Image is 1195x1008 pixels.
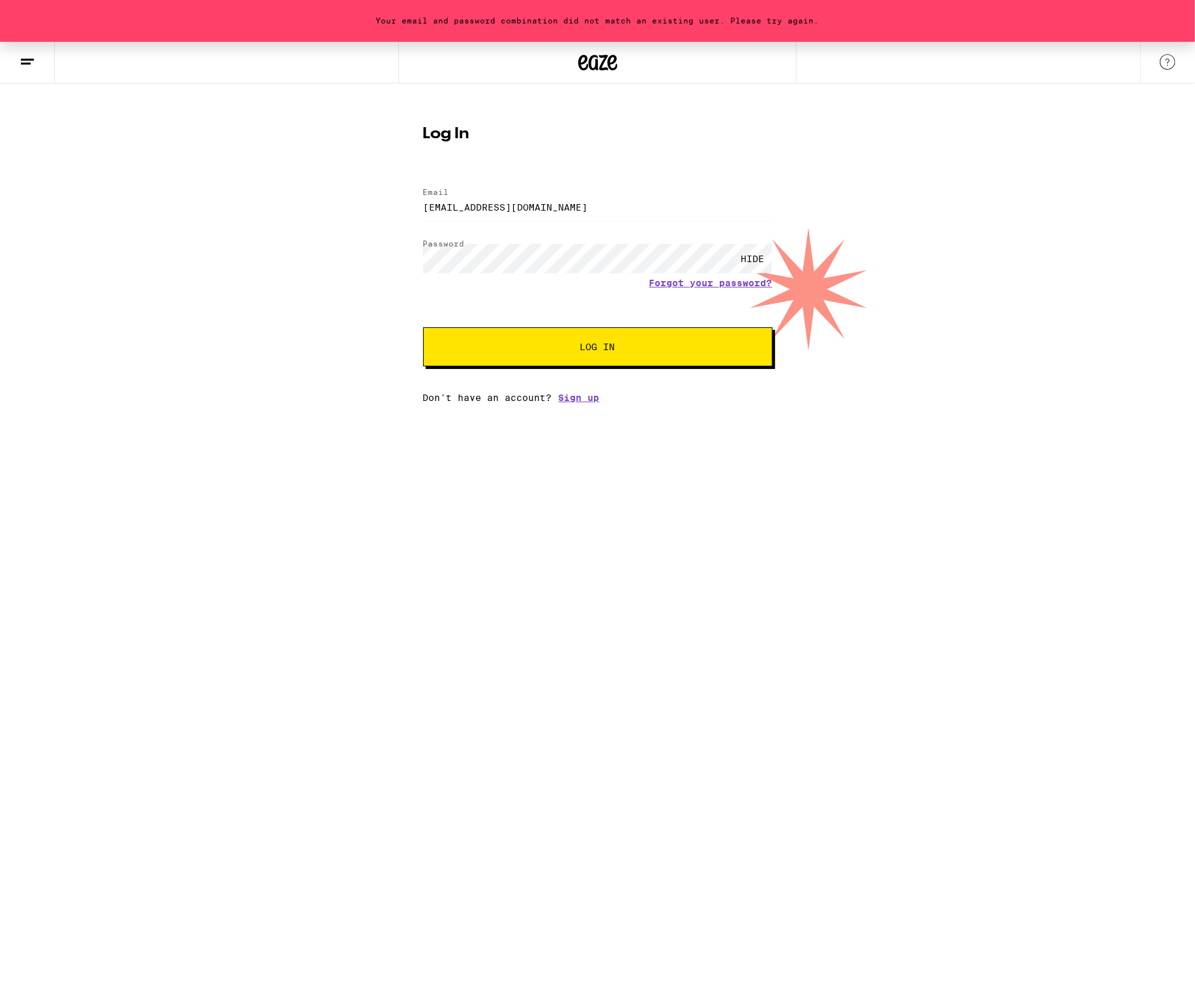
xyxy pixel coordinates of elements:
button: Log In [423,327,773,366]
label: Email [423,188,449,196]
div: Don't have an account? [423,393,773,403]
input: Email [423,192,773,222]
span: Log In [580,342,615,351]
div: HIDE [733,244,773,273]
h1: Log In [423,126,773,142]
a: Sign up [559,393,600,403]
span: Hi. Need any help? [8,9,94,20]
a: Forgot your password? [649,278,773,288]
label: Password [423,239,465,248]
